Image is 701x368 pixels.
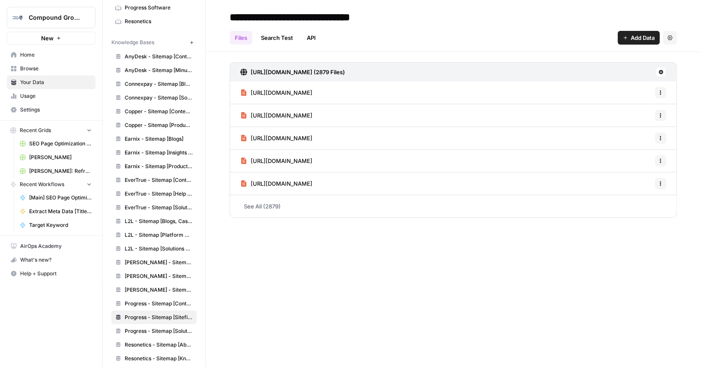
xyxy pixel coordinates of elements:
[125,176,193,184] span: EverTrue - Sitemap [Content via /learn]
[125,327,193,335] span: Progress - Sitemap [Solutions]
[111,91,197,105] a: Connexpay - Sitemap [Solutions]
[20,242,92,250] span: AirOps Academy
[16,218,96,232] a: Target Keyword
[111,146,197,160] a: Earnix - Sitemap [Insights Center - Brochures, Webinars, Videos, Infographics, Case Studies]
[20,78,92,86] span: Your Data
[125,300,193,308] span: Progress - Sitemap [Content Resources]
[256,31,298,45] a: Search Test
[618,31,660,45] button: Add Data
[125,163,193,170] span: Earnix - Sitemap [Products & Capabilities]
[111,324,197,338] a: Progress - Sitemap [Solutions]
[16,151,96,164] a: [PERSON_NAME]
[111,242,197,256] a: L2L - Sitemap [Solutions Overview]
[7,48,96,62] a: Home
[111,187,197,201] a: EverTrue - Sitemap [Help Center for FAQs]
[125,245,193,253] span: L2L - Sitemap [Solutions Overview]
[7,62,96,75] a: Browse
[111,228,197,242] a: L2L - Sitemap [Platform Overview]
[7,253,95,266] div: What's new?
[125,66,193,74] span: AnyDesk - Sitemap [Minus Content Resources]
[29,208,92,215] span: Extract Meta Data [Title, Meta & H1]
[111,39,154,46] span: Knowledge Bases
[7,89,96,103] a: Usage
[29,154,92,161] span: [PERSON_NAME]
[7,178,96,191] button: Recent Workflows
[111,1,197,15] a: Progress Software
[230,31,252,45] a: Files
[125,204,193,211] span: EverTrue - Sitemap [Solutions]
[125,121,193,129] span: Copper - Sitemap [Product Features]
[125,53,193,60] span: AnyDesk - Sitemap [Content Resources]
[302,31,321,45] a: API
[125,135,193,143] span: Earnix - Sitemap [Blogs]
[16,191,96,205] a: [Main] SEO Page Optimization
[111,118,197,132] a: Copper - Sitemap [Product Features]
[29,221,92,229] span: Target Keyword
[111,173,197,187] a: EverTrue - Sitemap [Content via /learn]
[111,201,197,214] a: EverTrue - Sitemap [Solutions]
[29,167,92,175] span: [PERSON_NAME]: Refresh Existing Content
[111,338,197,352] a: Resonetics - Sitemap [About]
[240,172,312,195] a: [URL][DOMAIN_NAME]
[125,314,193,321] span: Progress - Sitemap [Sitefinity]
[16,137,96,151] a: SEO Page Optimization Deliverables [[PERSON_NAME]]
[111,283,197,297] a: [PERSON_NAME] - Sitemap [Marketing Site]
[29,140,92,148] span: SEO Page Optimization Deliverables [[PERSON_NAME]]
[16,164,96,178] a: [PERSON_NAME]: Refresh Existing Content
[20,51,92,59] span: Home
[7,32,96,45] button: New
[240,127,312,149] a: [URL][DOMAIN_NAME]
[125,355,193,362] span: Resonetics - Sitemap [Knowledge Center Content]
[7,75,96,89] a: Your Data
[111,105,197,118] a: Copper - Sitemap [Content: Blogs, Guides, etc.]
[7,103,96,117] a: Settings
[631,33,655,42] span: Add Data
[125,272,193,280] span: [PERSON_NAME] - Sitemap [Learn]
[7,124,96,137] button: Recent Grids
[16,205,96,218] a: Extract Meta Data [Title, Meta & H1]
[20,106,92,114] span: Settings
[20,270,92,278] span: Help + Support
[29,13,81,22] span: Compound Growth
[240,104,312,127] a: [URL][DOMAIN_NAME]
[7,253,96,267] button: What's new?
[10,10,25,25] img: Compound Growth Logo
[41,34,54,42] span: New
[7,267,96,281] button: Help + Support
[240,81,312,104] a: [URL][DOMAIN_NAME]
[125,190,193,198] span: EverTrue - Sitemap [Help Center for FAQs]
[7,7,96,28] button: Workspace: Compound Growth
[125,217,193,225] span: L2L - Sitemap [Blogs, Case Studies, eBooks]
[251,111,312,120] span: [URL][DOMAIN_NAME]
[125,4,193,12] span: Progress Software
[125,80,193,88] span: Connexpay - Sitemap [Blogs & Whitepapers]
[251,134,312,142] span: [URL][DOMAIN_NAME]
[111,50,197,63] a: AnyDesk - Sitemap [Content Resources]
[111,63,197,77] a: AnyDesk - Sitemap [Minus Content Resources]
[251,179,312,188] span: [URL][DOMAIN_NAME]
[240,63,345,81] a: [URL][DOMAIN_NAME] (2879 Files)
[111,311,197,324] a: Progress - Sitemap [Sitefinity]
[125,231,193,239] span: L2L - Sitemap [Platform Overview]
[125,108,193,115] span: Copper - Sitemap [Content: Blogs, Guides, etc.]
[111,77,197,91] a: Connexpay - Sitemap [Blogs & Whitepapers]
[111,15,197,28] a: Resonetics
[111,297,197,311] a: Progress - Sitemap [Content Resources]
[111,256,197,269] a: [PERSON_NAME] - Sitemap [Blog]
[20,65,92,72] span: Browse
[125,94,193,102] span: Connexpay - Sitemap [Solutions]
[251,88,312,97] span: [URL][DOMAIN_NAME]
[125,149,193,157] span: Earnix - Sitemap [Insights Center - Brochures, Webinars, Videos, Infographics, Case Studies]
[251,157,312,165] span: [URL][DOMAIN_NAME]
[240,150,312,172] a: [URL][DOMAIN_NAME]
[230,195,677,217] a: See All (2879)
[125,18,193,25] span: Resonetics
[20,181,64,188] span: Recent Workflows
[111,269,197,283] a: [PERSON_NAME] - Sitemap [Learn]
[251,68,345,76] h3: [URL][DOMAIN_NAME] (2879 Files)
[125,286,193,294] span: [PERSON_NAME] - Sitemap [Marketing Site]
[111,160,197,173] a: Earnix - Sitemap [Products & Capabilities]
[111,132,197,146] a: Earnix - Sitemap [Blogs]
[20,92,92,100] span: Usage
[125,259,193,266] span: [PERSON_NAME] - Sitemap [Blog]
